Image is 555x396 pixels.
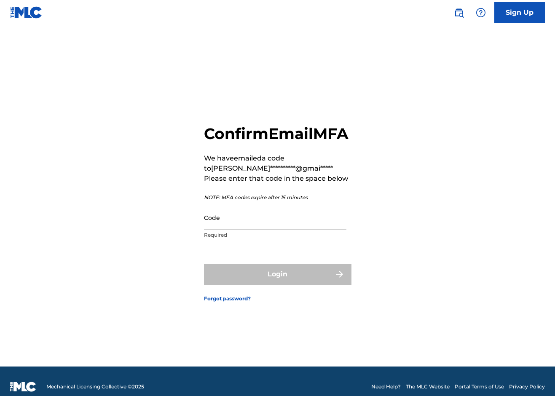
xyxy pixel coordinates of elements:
div: Help [472,4,489,21]
img: MLC Logo [10,6,43,19]
a: The MLC Website [406,383,450,391]
img: search [454,8,464,18]
img: help [476,8,486,18]
a: Public Search [450,4,467,21]
a: Forgot password? [204,295,251,302]
a: Sign Up [494,2,545,23]
p: Required [204,231,346,239]
a: Privacy Policy [509,383,545,391]
h2: Confirm Email MFA [204,124,351,143]
p: NOTE: MFA codes expire after 15 minutes [204,194,351,201]
p: Please enter that code in the space below [204,174,351,184]
a: Need Help? [371,383,401,391]
a: Portal Terms of Use [455,383,504,391]
img: logo [10,382,36,392]
span: Mechanical Licensing Collective © 2025 [46,383,144,391]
